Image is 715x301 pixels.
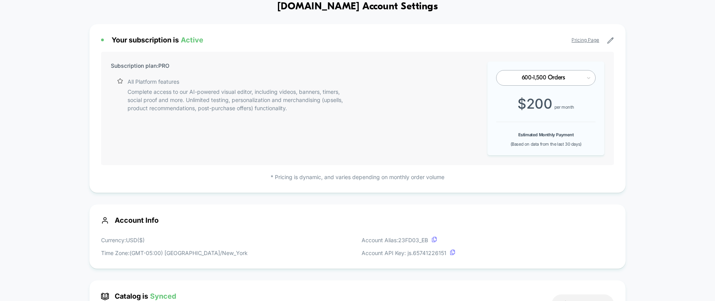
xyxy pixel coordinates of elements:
p: Account Alias: 23FD03_EB [362,236,455,244]
span: Account Info [101,216,614,224]
p: Complete access to our AI-powered visual editor, including videos, banners, timers, social proof ... [128,88,354,112]
span: Synced [150,292,176,300]
span: Catalog is [101,292,176,300]
p: Time Zone: (GMT-05:00) [GEOGRAPHIC_DATA]/New_York [101,249,248,257]
b: Estimated Monthly Payment [518,132,574,137]
p: * Pricing is dynamic, and varies depending on monthly order volume [101,173,614,181]
p: Account API Key: js. 65741226151 [362,249,455,257]
p: Subscription plan: PRO [111,62,170,70]
span: Active [181,36,203,44]
a: Pricing Page [572,37,599,43]
p: All Platform features [128,77,179,86]
h1: [DOMAIN_NAME] Account Settings [277,1,438,12]
div: 600-1,500 Orders [505,74,581,82]
span: Your subscription is [112,36,203,44]
span: per month [554,104,574,110]
span: $ 200 [517,95,552,112]
p: Currency: USD ( $ ) [101,236,248,244]
span: (Based on data from the last 30 days) [510,141,582,147]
